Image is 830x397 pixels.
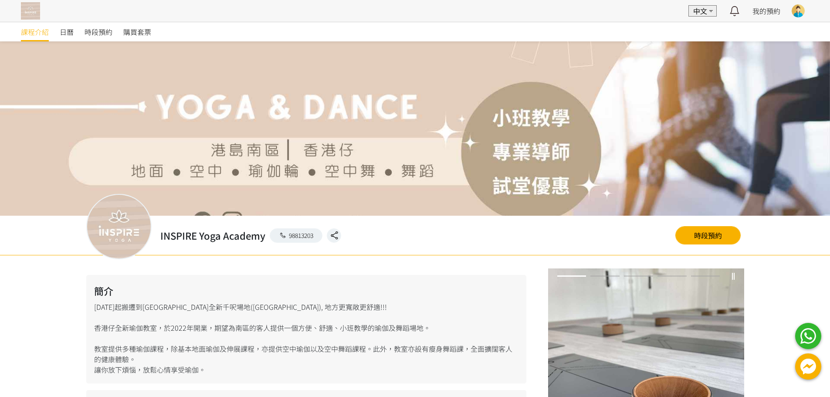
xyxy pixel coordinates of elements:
[94,284,518,298] h2: 簡介
[60,22,74,41] a: 日曆
[752,6,780,16] a: 我的預約
[60,27,74,37] span: 日曆
[123,22,151,41] a: 購買套票
[21,2,40,20] img: T57dtJh47iSJKDtQ57dN6xVUMYY2M0XQuGF02OI4.png
[85,22,112,41] a: 時段預約
[85,27,112,37] span: 時段預約
[270,228,323,243] a: 98813203
[160,228,265,243] h2: INSPIRE Yoga Academy
[86,275,526,383] div: [DATE]起搬遷到[GEOGRAPHIC_DATA]全新千呎場地([GEOGRAPHIC_DATA]), 地方更寬敞更舒適!!! 香港仔全新瑜伽教室，於2022年開業，期望為南區的客人提供一個...
[21,22,49,41] a: 課程介紹
[123,27,151,37] span: 購買套票
[675,226,741,244] a: 時段預約
[21,27,49,37] span: 課程介紹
